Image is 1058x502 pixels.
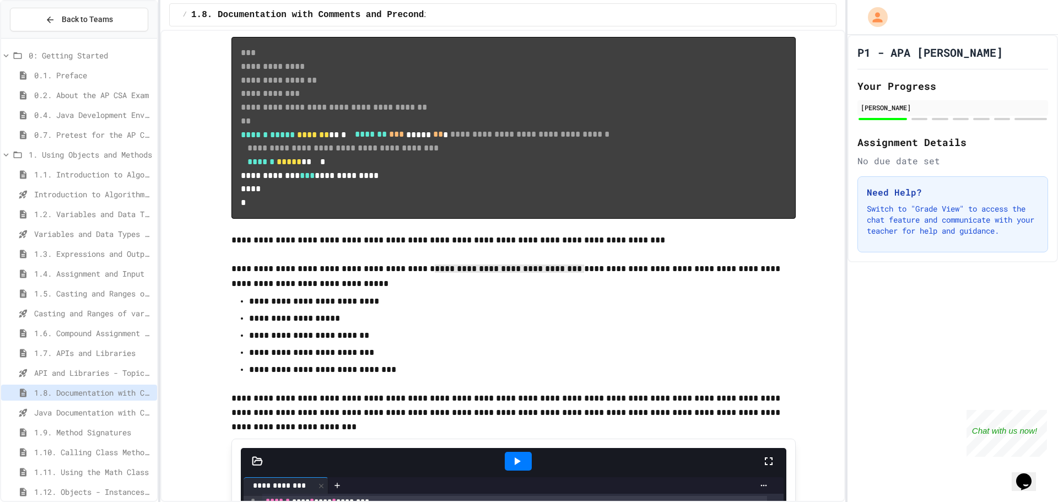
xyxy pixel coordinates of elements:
[34,327,153,339] span: 1.6. Compound Assignment Operators
[857,78,1048,94] h2: Your Progress
[34,268,153,279] span: 1.4. Assignment and Input
[34,288,153,299] span: 1.5. Casting and Ranges of Values
[967,410,1047,457] iframe: chat widget
[34,208,153,220] span: 1.2. Variables and Data Types
[29,50,153,61] span: 0: Getting Started
[1012,458,1047,491] iframe: chat widget
[34,109,153,121] span: 0.4. Java Development Environments
[34,89,153,101] span: 0.2. About the AP CSA Exam
[867,203,1039,236] p: Switch to "Grade View" to access the chat feature and communicate with your teacher for help and ...
[861,102,1045,112] div: [PERSON_NAME]
[10,8,148,31] button: Back to Teams
[34,248,153,260] span: 1.3. Expressions and Output [New]
[29,149,153,160] span: 1. Using Objects and Methods
[856,4,890,30] div: My Account
[34,69,153,81] span: 0.1. Preface
[867,186,1039,199] h3: Need Help?
[34,486,153,498] span: 1.12. Objects - Instances of Classes
[34,407,153,418] span: Java Documentation with Comments - Topic 1.8
[183,10,187,19] span: /
[34,367,153,379] span: API and Libraries - Topic 1.7
[34,169,153,180] span: 1.1. Introduction to Algorithms, Programming, and Compilers
[34,466,153,478] span: 1.11. Using the Math Class
[857,45,1003,60] h1: P1 - APA [PERSON_NAME]
[191,8,456,21] span: 1.8. Documentation with Comments and Preconditions
[62,14,113,25] span: Back to Teams
[34,347,153,359] span: 1.7. APIs and Libraries
[34,228,153,240] span: Variables and Data Types - Quiz
[34,188,153,200] span: Introduction to Algorithms, Programming, and Compilers
[34,387,153,398] span: 1.8. Documentation with Comments and Preconditions
[34,307,153,319] span: Casting and Ranges of variables - Quiz
[34,446,153,458] span: 1.10. Calling Class Methods
[34,427,153,438] span: 1.9. Method Signatures
[857,154,1048,168] div: No due date set
[857,134,1048,150] h2: Assignment Details
[34,129,153,141] span: 0.7. Pretest for the AP CSA Exam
